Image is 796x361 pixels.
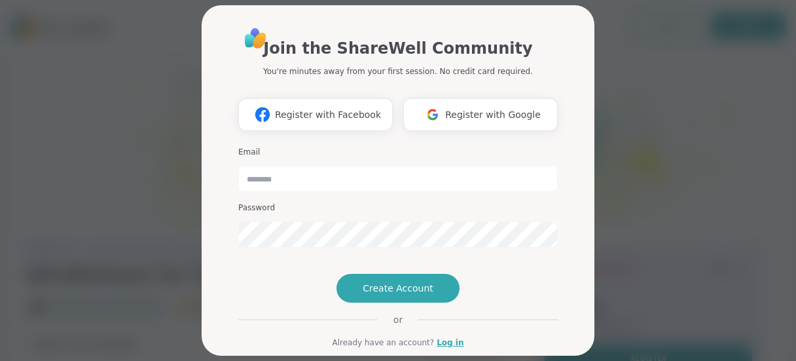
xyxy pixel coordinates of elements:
span: Already have an account? [332,337,434,349]
button: Create Account [336,274,460,303]
a: Log in [437,337,463,349]
img: ShareWell Logomark [420,102,445,126]
span: Register with Facebook [275,108,381,122]
h1: Join the ShareWell Community [263,37,532,60]
h3: Password [238,202,558,214]
span: Create Account [363,282,433,295]
img: ShareWell Logo [241,24,270,53]
span: Register with Google [445,108,541,122]
button: Register with Facebook [238,98,393,131]
button: Register with Google [403,98,558,131]
p: You're minutes away from your first session. No credit card required. [263,66,533,77]
img: ShareWell Logomark [250,102,275,126]
h3: Email [238,147,558,158]
span: or [378,313,418,326]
